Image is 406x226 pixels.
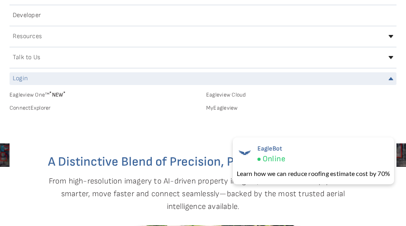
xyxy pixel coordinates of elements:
a: Developer [10,9,396,22]
span: EagleBot [257,145,285,153]
p: From high-resolution imagery to AI-driven property insights, our solutions help you work smarter,... [41,175,365,213]
h2: Developer [13,12,41,19]
a: ConnectExplorer [10,104,200,112]
span: NEW [49,91,66,98]
h2: Resources [13,33,42,40]
img: EagleBot [237,145,253,161]
h2: Login [13,75,28,82]
a: Eagleview Cloud [206,91,396,99]
h2: Talk to Us [13,54,40,61]
a: Eagleview One™*NEW* [10,89,200,98]
span: Online [263,154,285,164]
a: MyEagleview [206,104,396,112]
h2: A Distinctive Blend of Precision, Performance, and Value [41,156,365,168]
div: Learn how we can reduce roofing estimate cost by 70% [237,169,390,178]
